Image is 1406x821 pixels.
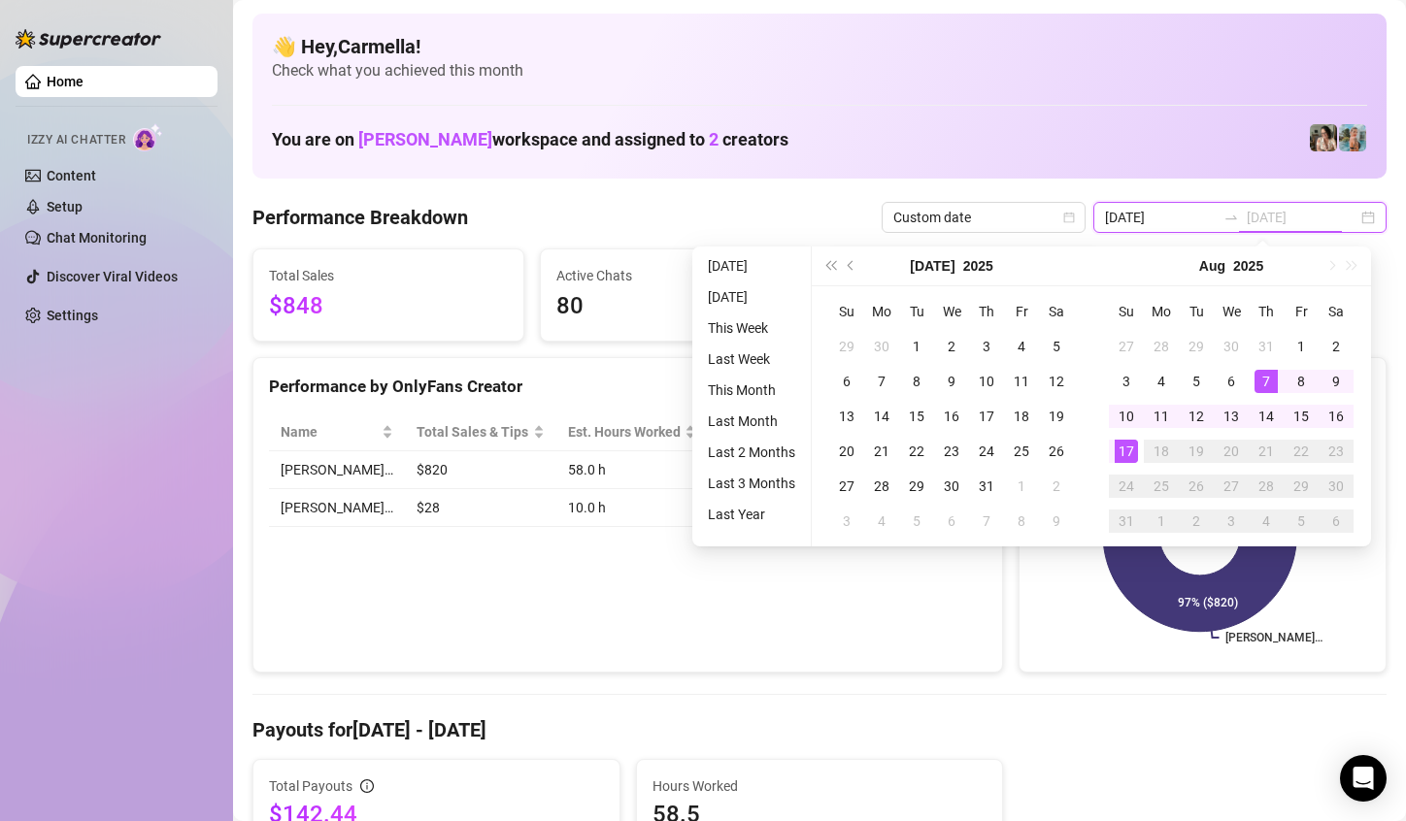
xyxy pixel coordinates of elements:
[1319,469,1354,504] td: 2025-08-30
[1109,294,1144,329] th: Su
[269,265,508,286] span: Total Sales
[1144,399,1179,434] td: 2025-08-11
[870,440,893,463] div: 21
[905,509,928,533] div: 5
[864,294,899,329] th: Mo
[864,329,899,364] td: 2025-06-30
[1039,399,1074,434] td: 2025-07-19
[1247,207,1357,228] input: End date
[1004,294,1039,329] th: Fr
[47,199,83,214] a: Setup
[1185,405,1208,428] div: 12
[969,399,1004,434] td: 2025-07-17
[269,288,508,325] span: $848
[969,329,1004,364] td: 2025-07-03
[700,441,803,464] li: Last 2 Months
[1115,509,1138,533] div: 31
[1255,370,1278,393] div: 7
[1179,399,1214,434] td: 2025-08-12
[1039,504,1074,539] td: 2025-08-09
[835,335,858,358] div: 29
[864,504,899,539] td: 2025-08-04
[1010,475,1033,498] div: 1
[1109,469,1144,504] td: 2025-08-24
[269,374,987,400] div: Performance by OnlyFans Creator
[252,204,468,231] h4: Performance Breakdown
[1284,504,1319,539] td: 2025-09-05
[405,489,555,527] td: $28
[870,370,893,393] div: 7
[1045,405,1068,428] div: 19
[841,246,862,285] button: Previous month (PageUp)
[1214,364,1249,399] td: 2025-08-06
[1289,405,1313,428] div: 15
[1179,434,1214,469] td: 2025-08-19
[556,265,795,286] span: Active Chats
[969,434,1004,469] td: 2025-07-24
[1115,335,1138,358] div: 27
[893,203,1074,232] span: Custom date
[47,308,98,323] a: Settings
[829,364,864,399] td: 2025-07-06
[1289,475,1313,498] div: 29
[1010,509,1033,533] div: 8
[975,509,998,533] div: 7
[870,335,893,358] div: 30
[1115,440,1138,463] div: 17
[1179,364,1214,399] td: 2025-08-05
[1249,294,1284,329] th: Th
[1004,434,1039,469] td: 2025-07-25
[1225,631,1322,644] text: [PERSON_NAME]…
[1214,399,1249,434] td: 2025-08-13
[829,504,864,539] td: 2025-08-03
[1220,440,1243,463] div: 20
[899,364,934,399] td: 2025-07-08
[1284,364,1319,399] td: 2025-08-08
[1284,434,1319,469] td: 2025-08-22
[269,413,405,451] th: Name
[1109,399,1144,434] td: 2025-08-10
[1214,294,1249,329] th: We
[700,316,803,340] li: This Week
[1039,364,1074,399] td: 2025-07-12
[905,475,928,498] div: 29
[709,129,719,149] span: 2
[1319,434,1354,469] td: 2025-08-23
[133,123,163,151] img: AI Chatter
[1115,370,1138,393] div: 3
[1214,434,1249,469] td: 2025-08-20
[358,129,492,149] span: [PERSON_NAME]
[835,440,858,463] div: 20
[1220,405,1243,428] div: 13
[1220,509,1243,533] div: 3
[47,74,84,89] a: Home
[1150,405,1173,428] div: 11
[269,489,405,527] td: [PERSON_NAME]…
[870,405,893,428] div: 14
[1249,434,1284,469] td: 2025-08-21
[975,440,998,463] div: 24
[1284,469,1319,504] td: 2025-08-29
[1233,246,1263,285] button: Choose a year
[1185,335,1208,358] div: 29
[1179,329,1214,364] td: 2025-07-29
[940,370,963,393] div: 9
[864,364,899,399] td: 2025-07-07
[1063,212,1075,223] span: calendar
[1319,399,1354,434] td: 2025-08-16
[934,329,969,364] td: 2025-07-02
[1109,364,1144,399] td: 2025-08-03
[1319,329,1354,364] td: 2025-08-02
[1004,364,1039,399] td: 2025-07-11
[700,347,803,371] li: Last Week
[1289,370,1313,393] div: 8
[1150,509,1173,533] div: 1
[1255,440,1278,463] div: 21
[835,475,858,498] div: 27
[1324,335,1348,358] div: 2
[1249,469,1284,504] td: 2025-08-28
[820,246,841,285] button: Last year (Control + left)
[1010,335,1033,358] div: 4
[829,399,864,434] td: 2025-07-13
[1255,335,1278,358] div: 31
